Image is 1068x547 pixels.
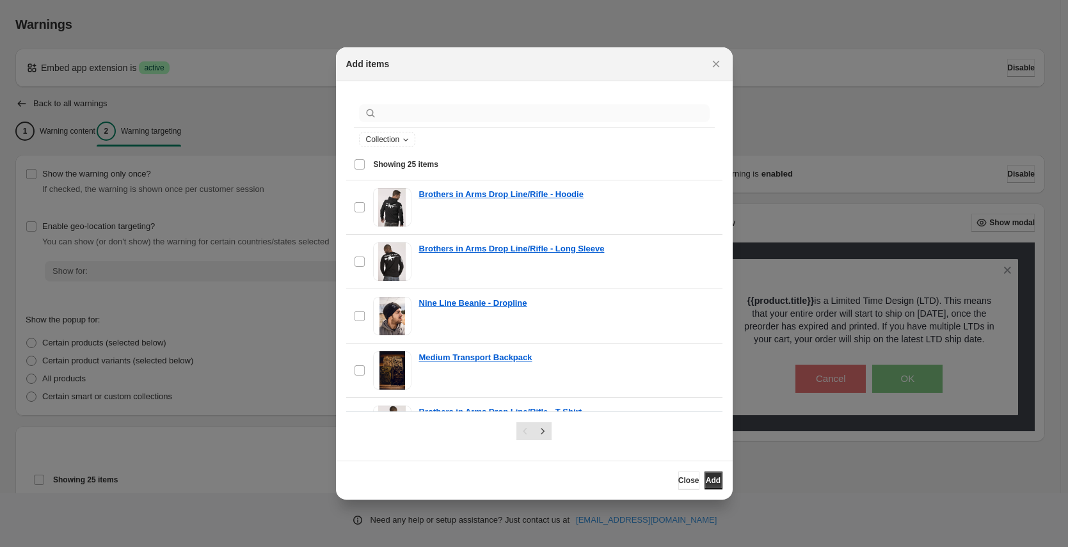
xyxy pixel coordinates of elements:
[534,422,552,440] button: Next
[366,134,400,145] span: Collection
[346,58,390,70] h2: Add items
[516,422,552,440] nav: Pagination
[707,55,725,73] button: Close
[419,188,584,201] a: Brothers in Arms Drop Line/Rifle - Hoodie
[419,297,527,310] a: Nine Line Beanie - Dropline
[705,472,722,489] button: Add
[678,472,699,489] button: Close
[374,159,438,170] span: Showing 25 items
[419,242,605,255] a: Brothers in Arms Drop Line/Rifle - Long Sleeve
[419,351,532,364] a: Medium Transport Backpack
[678,475,699,486] span: Close
[419,406,582,418] a: Brothers in Arms Drop Line/Rifle - T-Shirt
[360,132,415,147] button: Collection
[706,475,721,486] span: Add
